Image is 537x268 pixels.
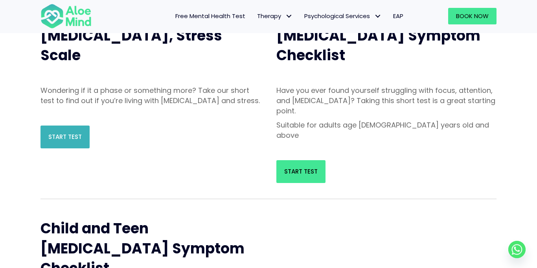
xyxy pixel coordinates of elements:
a: EAP [387,8,409,24]
a: Psychological ServicesPsychological Services: submenu [298,8,387,24]
span: [MEDICAL_DATA] Symptom Checklist [276,26,480,65]
p: Wondering if it a phase or something more? Take our short test to find out if you’re living with ... [40,85,261,106]
span: Start Test [284,167,318,176]
span: Therapy: submenu [283,11,294,22]
a: Whatsapp [508,241,526,258]
span: [MEDICAL_DATA], Stress Scale [40,26,222,65]
img: Aloe mind Logo [40,3,92,29]
span: Start Test [48,133,82,141]
a: Free Mental Health Test [169,8,251,24]
nav: Menu [102,8,409,24]
span: EAP [393,12,403,20]
span: Psychological Services: submenu [372,11,383,22]
span: Psychological Services [304,12,381,20]
a: Book Now [448,8,497,24]
a: Start Test [276,160,326,183]
span: Book Now [456,12,489,20]
a: TherapyTherapy: submenu [251,8,298,24]
p: Suitable for adults age [DEMOGRAPHIC_DATA] years old and above [276,120,497,140]
p: Have you ever found yourself struggling with focus, attention, and [MEDICAL_DATA]? Taking this sh... [276,85,497,116]
span: Free Mental Health Test [175,12,245,20]
span: Therapy [257,12,292,20]
a: Start Test [40,126,90,148]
